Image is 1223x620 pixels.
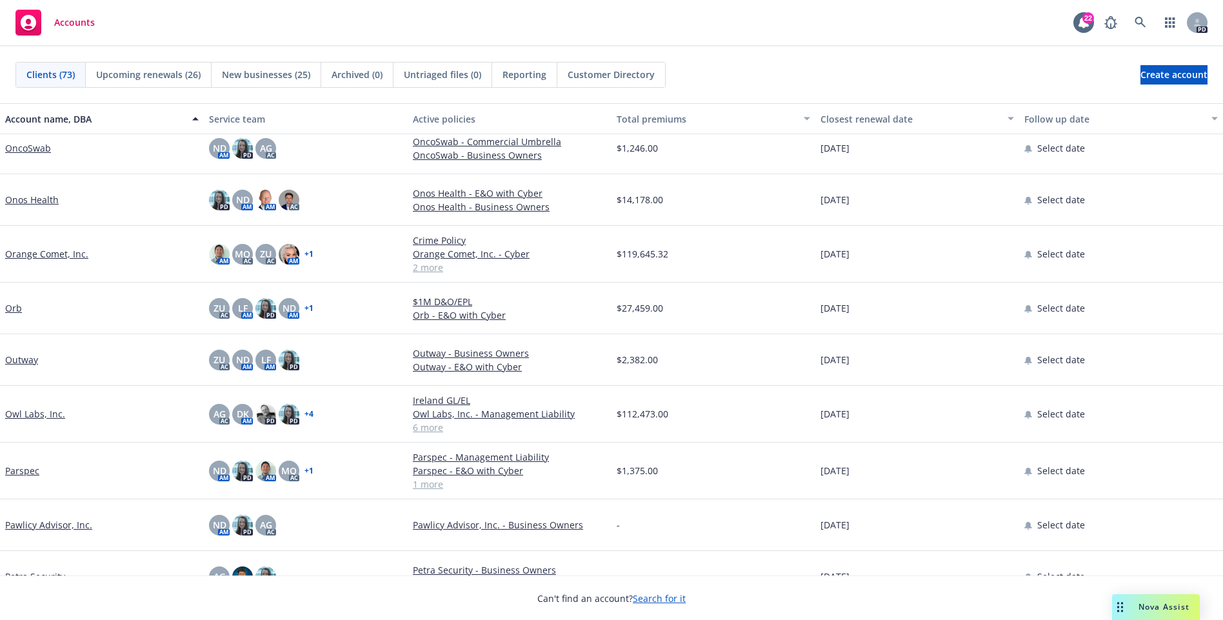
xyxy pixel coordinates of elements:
[1037,193,1085,206] span: Select date
[5,193,59,206] a: Onos Health
[232,566,253,587] img: photo
[408,103,611,134] button: Active policies
[820,353,850,366] span: [DATE]
[279,244,299,265] img: photo
[820,464,850,477] span: [DATE]
[617,407,668,421] span: $112,473.00
[279,404,299,425] img: photo
[413,308,606,322] a: Orb - E&O with Cyber
[413,247,606,261] a: Orange Comet, Inc. - Cyber
[413,464,606,477] a: Parspec - E&O with Cyber
[26,68,75,81] span: Clients (73)
[1024,112,1204,126] div: Follow up date
[413,477,606,491] a: 1 more
[413,407,606,421] a: Owl Labs, Inc. - Management Liability
[617,247,668,261] span: $119,645.32
[238,301,248,315] span: LF
[617,518,620,532] span: -
[413,421,606,434] a: 6 more
[1037,353,1085,366] span: Select date
[820,247,850,261] span: [DATE]
[1037,464,1085,477] span: Select date
[617,301,663,315] span: $27,459.00
[413,200,606,214] a: Onos Health - Business Owners
[568,68,655,81] span: Customer Directory
[5,141,51,155] a: OncoSwab
[820,301,850,315] span: [DATE]
[235,247,250,261] span: MQ
[213,518,226,532] span: ND
[5,570,65,583] a: Petra Security
[279,190,299,210] img: photo
[413,295,606,308] a: $1M D&O/EPL
[209,112,403,126] div: Service team
[304,305,313,312] a: + 1
[1037,518,1085,532] span: Select date
[304,250,313,258] a: + 1
[209,190,230,210] img: photo
[1112,594,1200,620] button: Nova Assist
[5,464,39,477] a: Parspec
[633,592,686,605] a: Search for it
[617,353,658,366] span: $2,382.00
[617,193,663,206] span: $14,178.00
[261,353,271,366] span: LF
[279,350,299,370] img: photo
[222,68,310,81] span: New businesses (25)
[413,346,606,360] a: Outway - Business Owners
[1138,601,1189,612] span: Nova Assist
[237,407,249,421] span: DK
[413,563,606,577] a: Petra Security - Business Owners
[617,141,658,155] span: $1,246.00
[413,394,606,407] a: Ireland GL/EL
[232,138,253,159] img: photo
[204,103,408,134] button: Service team
[5,407,65,421] a: Owl Labs, Inc.
[260,141,272,155] span: AG
[413,518,606,532] a: Pawlicy Advisor, Inc. - Business Owners
[502,68,546,81] span: Reporting
[820,518,850,532] span: [DATE]
[617,112,796,126] div: Total premiums
[213,464,226,477] span: ND
[413,450,606,464] a: Parspec - Management Liability
[5,518,92,532] a: Pawlicy Advisor, Inc.
[1140,65,1208,85] a: Create account
[413,261,606,274] a: 2 more
[820,141,850,155] span: [DATE]
[236,353,250,366] span: ND
[5,353,38,366] a: Outway
[820,407,850,421] span: [DATE]
[820,193,850,206] span: [DATE]
[413,186,606,200] a: Onos Health - E&O with Cyber
[820,112,1000,126] div: Closest renewal date
[255,298,276,319] img: photo
[214,570,226,583] span: AG
[260,518,272,532] span: AG
[1140,63,1208,87] span: Create account
[413,112,606,126] div: Active policies
[1037,247,1085,261] span: Select date
[5,301,22,315] a: Orb
[1112,594,1128,620] div: Drag to move
[1082,12,1094,24] div: 22
[214,407,226,421] span: AG
[820,570,850,583] span: [DATE]
[617,570,620,583] span: -
[404,68,481,81] span: Untriaged files (0)
[255,404,276,425] img: photo
[255,190,276,210] img: photo
[54,17,95,28] span: Accounts
[413,234,606,247] a: Crime Policy
[255,566,276,587] img: photo
[214,353,225,366] span: ZU
[413,360,606,374] a: Outway - E&O with Cyber
[96,68,201,81] span: Upcoming renewals (26)
[611,103,815,134] button: Total premiums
